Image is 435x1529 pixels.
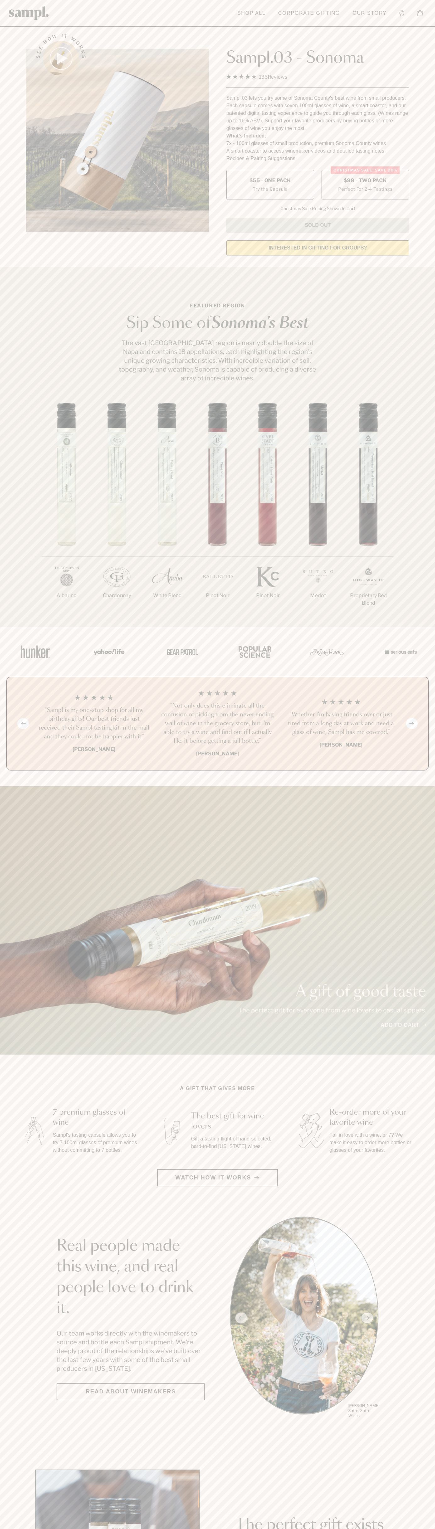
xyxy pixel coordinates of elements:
[196,751,239,757] b: [PERSON_NAME]
[17,718,29,729] button: Previous slide
[57,1383,205,1400] a: Read about Winemakers
[329,1131,415,1154] p: Fall in love with a wine, or 7? We make it easy to order more bottles or glasses of your favorites.
[226,49,409,68] h1: Sampl.03 - Sonoma
[308,638,346,665] img: Artboard_3_0b291449-6e8c-4d07-b2c2-3f3601a19cd1_x450.png
[73,746,115,752] b: [PERSON_NAME]
[268,74,287,80] span: Reviews
[243,592,293,599] p: Pinot Noir
[284,690,398,758] li: 3 / 4
[226,133,266,138] strong: What’s Included:
[253,186,288,192] small: Try the Capsule
[191,1135,277,1150] p: Gift a tasting flight of hand-selected, hard-to-find [US_STATE] wines.
[226,155,409,162] li: Recipes & Pairing Suggestions
[344,177,387,184] span: $88 - Two Pack
[161,690,274,758] li: 2 / 4
[157,1169,278,1186] button: Watch how it works
[406,718,418,729] button: Next slide
[43,41,79,76] button: See how it works
[162,638,200,665] img: Artboard_5_7fdae55a-36fd-43f7-8bfd-f74a06a2878e_x450.png
[343,403,394,627] li: 7 / 7
[9,6,49,20] img: Sampl logo
[230,1217,378,1419] div: slide 1
[350,6,390,20] a: Our Story
[161,702,274,746] h3: “Not only does this eliminate all the confusion of picking from the never ending wall of wine in ...
[226,240,409,255] a: interested in gifting for groups?
[250,177,291,184] span: $55 - One Pack
[211,316,309,331] em: Sonoma's Best
[226,147,409,155] li: A smart coaster to access winemaker videos and detailed tasting notes.
[381,638,419,665] img: Artboard_7_5b34974b-f019-449e-91fb-745f8d0877ee_x450.png
[92,592,142,599] p: Chardonnay
[37,706,151,741] h3: “Sampl is my one-stop shop for all my birthday gifts! Our best friends just received their Sampl ...
[37,690,151,758] li: 1 / 4
[142,592,192,599] p: White Blend
[348,1403,378,1418] p: [PERSON_NAME] Sutro, Sutro Wines
[277,206,358,211] li: Christmas Sale Pricing Shown In Cart
[226,73,287,81] div: 136Reviews
[235,638,273,665] img: Artboard_4_28b4d326-c26e-48f9-9c80-911f17d6414e_x450.png
[293,403,343,619] li: 6 / 7
[275,6,343,20] a: Corporate Gifting
[234,6,269,20] a: Shop All
[238,984,426,1000] p: A gift of good taste
[338,186,392,192] small: Perfect For 2-4 Tastings
[117,339,318,383] p: The vast [GEOGRAPHIC_DATA] region is nearly double the size of Napa and contains 18 appellations,...
[320,742,362,748] b: [PERSON_NAME]
[343,592,394,607] p: Proprietary Red Blend
[41,592,92,599] p: Albarino
[329,1107,415,1128] h3: Re-order more of your favorite wine
[192,403,243,619] li: 4 / 7
[26,49,209,232] img: Sampl.03 - Sonoma
[284,710,398,737] h3: “Whether I'm having friends over or just tired from a long day at work and need a glass of wine, ...
[226,94,409,132] div: Sampl.03 lets you try some of Sonoma County's best wine from small producers. Each capsule comes ...
[331,166,400,174] div: Christmas SALE! Save 20%
[53,1131,138,1154] p: Sampl's tasting capsule allows you to try 7 100ml glasses of premium wines without committing to ...
[226,218,409,233] button: Sold Out
[191,1111,277,1131] h3: The best gift for wine lovers
[92,403,142,619] li: 2 / 7
[293,592,343,599] p: Merlot
[117,302,318,310] p: Featured Region
[243,403,293,619] li: 5 / 7
[238,1006,426,1015] p: The perfect gift for everyone from wine lovers to casual sippers.
[57,1236,205,1319] h2: Real people made this wine, and real people love to drink it.
[53,1107,138,1128] h3: 7 premium glasses of wine
[57,1329,205,1373] p: Our team works directly with the winemakers to source and bottle each Sampl shipment. We’re deepl...
[89,638,127,665] img: Artboard_6_04f9a106-072f-468a-bdd7-f11783b05722_x450.png
[142,403,192,619] li: 3 / 7
[230,1217,378,1419] ul: carousel
[16,638,54,665] img: Artboard_1_c8cd28af-0030-4af1-819c-248e302c7f06_x450.png
[380,1021,426,1029] a: Add to cart
[180,1085,255,1092] h2: A gift that gives more
[192,592,243,599] p: Pinot Noir
[117,316,318,331] h2: Sip Some of
[226,140,409,147] li: 7x - 100ml glasses of small production, premium Sonoma County wines
[41,403,92,619] li: 1 / 7
[259,74,268,80] span: 136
